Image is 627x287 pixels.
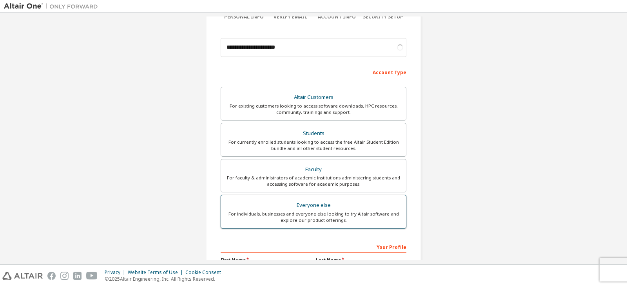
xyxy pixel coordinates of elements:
[316,257,406,263] label: Last Name
[73,272,82,280] img: linkedin.svg
[226,175,401,187] div: For faculty & administrators of academic institutions administering students and accessing softwa...
[226,164,401,175] div: Faculty
[128,269,185,276] div: Website Terms of Use
[226,211,401,223] div: For individuals, businesses and everyone else looking to try Altair software and explore our prod...
[47,272,56,280] img: facebook.svg
[221,66,406,78] div: Account Type
[2,272,43,280] img: altair_logo.svg
[226,139,401,152] div: For currently enrolled students looking to access the free Altair Student Edition bundle and all ...
[60,272,69,280] img: instagram.svg
[267,14,314,20] div: Verify Email
[105,276,226,282] p: © 2025 Altair Engineering, Inc. All Rights Reserved.
[226,128,401,139] div: Students
[226,92,401,103] div: Altair Customers
[86,272,98,280] img: youtube.svg
[313,14,360,20] div: Account Info
[226,103,401,115] div: For existing customers looking to access software downloads, HPC resources, community, trainings ...
[4,2,102,10] img: Altair One
[185,269,226,276] div: Cookie Consent
[221,240,406,253] div: Your Profile
[226,200,401,211] div: Everyone else
[105,269,128,276] div: Privacy
[221,257,311,263] label: First Name
[360,14,407,20] div: Security Setup
[221,14,267,20] div: Personal Info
